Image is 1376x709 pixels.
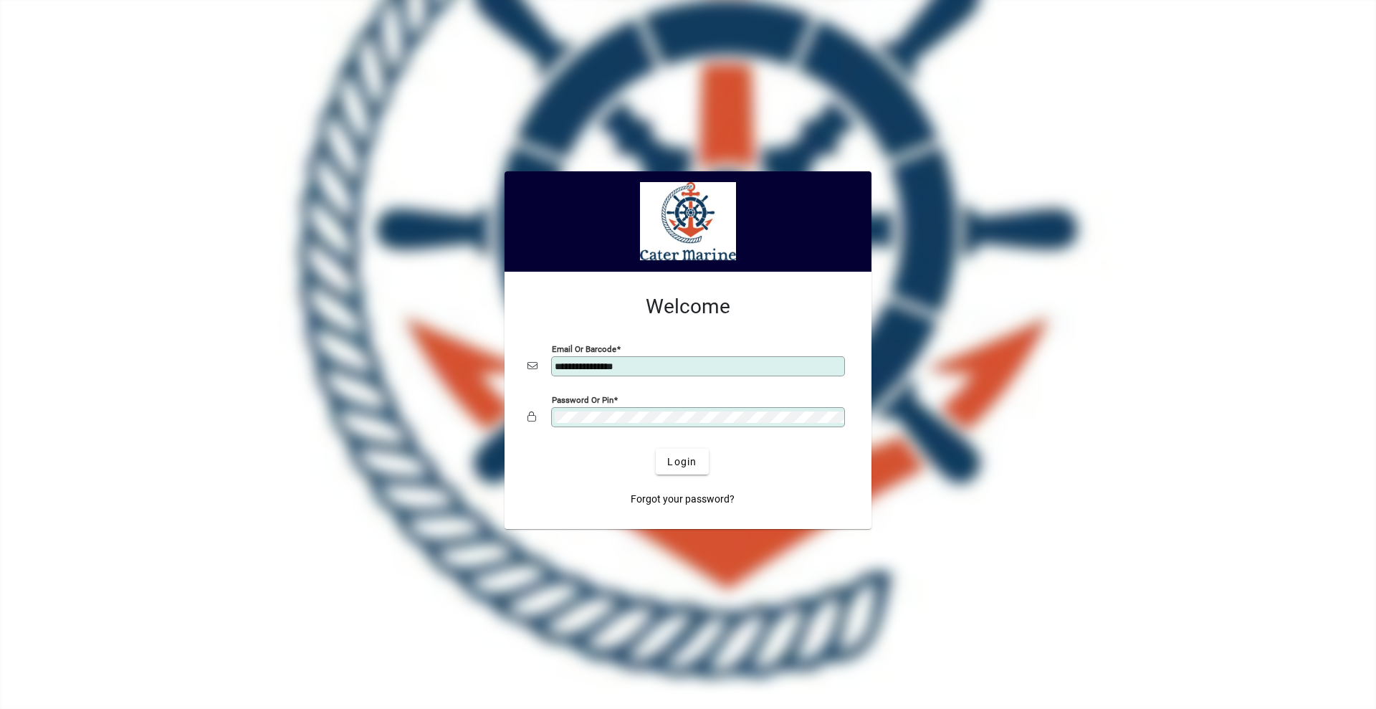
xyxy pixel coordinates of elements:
mat-label: Email or Barcode [552,344,616,354]
h2: Welcome [527,295,849,319]
button: Login [656,449,708,475]
span: Forgot your password? [631,492,735,507]
a: Forgot your password? [625,486,740,512]
mat-label: Password or Pin [552,395,613,405]
span: Login [667,455,697,470]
